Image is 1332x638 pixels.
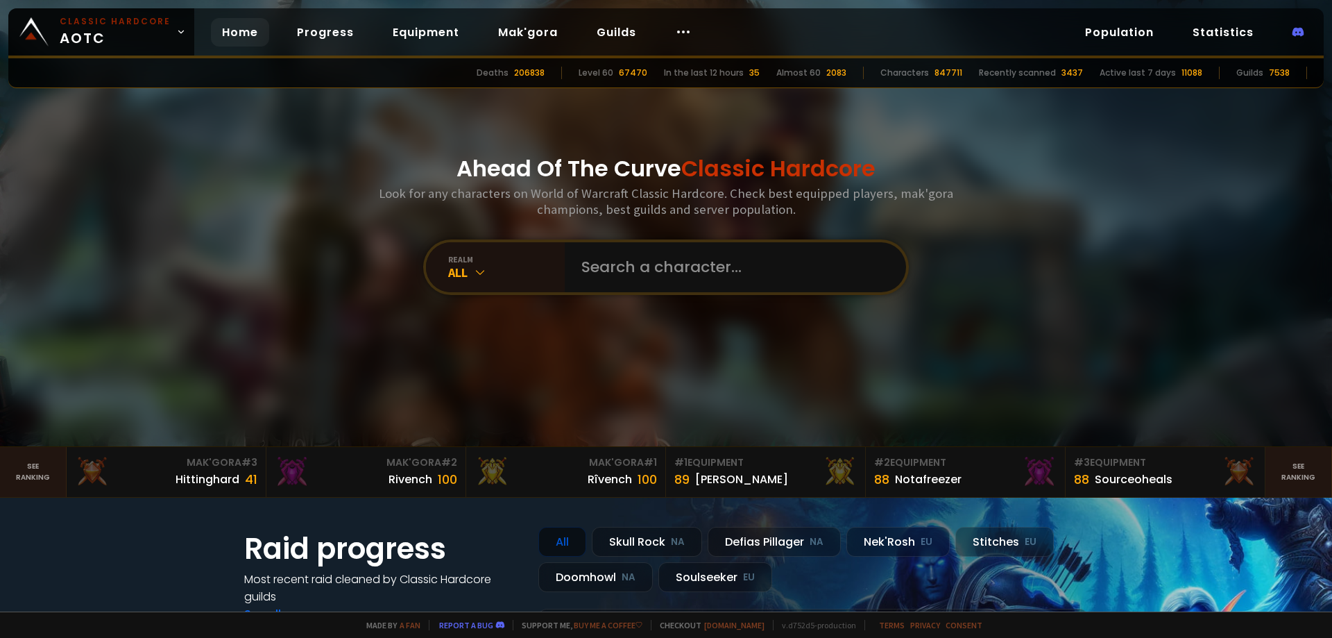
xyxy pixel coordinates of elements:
div: 88 [1074,470,1089,489]
a: Home [211,18,269,47]
input: Search a character... [573,242,889,292]
a: Seeranking [1265,447,1332,497]
div: Hittinghard [176,471,239,488]
div: Notafreezer [895,471,962,488]
div: Rîvench [588,471,632,488]
a: [DOMAIN_NAME] [704,620,765,630]
div: 206838 [514,67,545,79]
a: Report a bug [439,620,493,630]
a: #3Equipment88Sourceoheals [1066,447,1265,497]
a: #2Equipment88Notafreezer [866,447,1066,497]
h1: Ahead Of The Curve [456,152,876,185]
h1: Raid progress [244,527,522,571]
div: Defias Pillager [708,527,841,557]
span: Checkout [651,620,765,630]
div: Soulseeker [658,562,772,592]
a: Buy me a coffee [574,620,642,630]
a: Mak'gora [487,18,569,47]
div: Active last 7 days [1100,67,1176,79]
div: Stitches [955,527,1054,557]
small: NA [671,535,685,549]
div: [PERSON_NAME] [695,471,788,488]
span: # 3 [1074,455,1090,469]
a: Statistics [1181,18,1265,47]
div: 100 [638,470,657,489]
div: 847711 [934,67,962,79]
div: Characters [880,67,929,79]
div: Skull Rock [592,527,702,557]
div: 7538 [1269,67,1290,79]
div: Mak'Gora [75,455,257,470]
div: All [448,265,565,280]
a: Mak'Gora#2Rivench100 [266,447,466,497]
a: Consent [946,620,982,630]
a: Mak'Gora#3Hittinghard41 [67,447,266,497]
span: Support me, [513,620,642,630]
div: Level 60 [579,67,613,79]
div: Equipment [674,455,857,470]
a: Population [1074,18,1165,47]
span: # 2 [441,455,457,469]
small: Classic Hardcore [60,15,171,28]
a: #1Equipment89[PERSON_NAME] [666,447,866,497]
div: Equipment [1074,455,1256,470]
a: Terms [879,620,905,630]
a: Mak'Gora#1Rîvench100 [466,447,666,497]
small: NA [622,571,635,585]
div: Guilds [1236,67,1263,79]
div: 41 [245,470,257,489]
a: Progress [286,18,365,47]
div: 88 [874,470,889,489]
div: 35 [749,67,760,79]
span: # 2 [874,455,890,469]
div: 2083 [826,67,846,79]
div: Deaths [477,67,509,79]
small: EU [743,571,755,585]
span: # 1 [644,455,657,469]
span: # 1 [674,455,688,469]
span: AOTC [60,15,171,49]
h4: Most recent raid cleaned by Classic Hardcore guilds [244,571,522,605]
div: realm [448,254,565,265]
div: All [538,527,586,557]
div: 11088 [1181,67,1202,79]
div: Sourceoheals [1095,471,1172,488]
div: Doomhowl [538,562,653,592]
a: Classic HardcoreAOTC [8,8,194,56]
div: In the last 12 hours [664,67,744,79]
div: Almost 60 [776,67,821,79]
a: See all progress [244,606,334,622]
div: Recently scanned [979,67,1056,79]
a: Equipment [382,18,470,47]
div: Nek'Rosh [846,527,950,557]
a: Privacy [910,620,940,630]
div: Mak'Gora [475,455,657,470]
span: # 3 [241,455,257,469]
small: EU [921,535,932,549]
div: Equipment [874,455,1057,470]
div: 3437 [1061,67,1083,79]
a: Guilds [586,18,647,47]
small: NA [810,535,823,549]
a: a fan [400,620,420,630]
span: Made by [358,620,420,630]
div: 89 [674,470,690,489]
span: Classic Hardcore [681,153,876,184]
div: 100 [438,470,457,489]
small: EU [1025,535,1036,549]
span: v. d752d5 - production [773,620,856,630]
div: 67470 [619,67,647,79]
h3: Look for any characters on World of Warcraft Classic Hardcore. Check best equipped players, mak'g... [373,185,959,217]
div: Mak'Gora [275,455,457,470]
div: Rivench [388,471,432,488]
